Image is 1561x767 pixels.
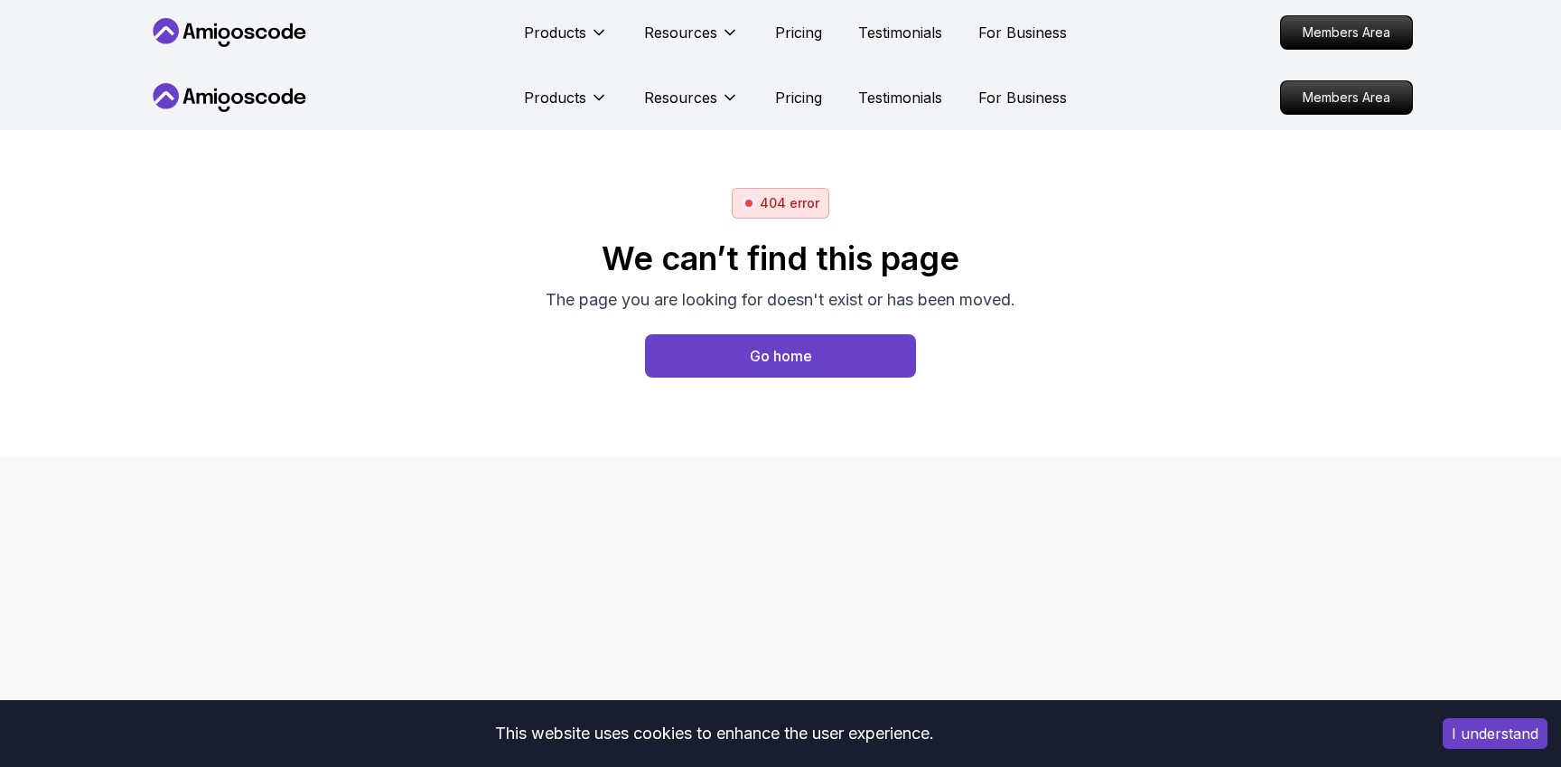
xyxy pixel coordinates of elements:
[750,345,812,367] div: Go home
[644,22,717,43] p: Resources
[645,334,916,378] a: Home page
[524,87,608,123] button: Products
[546,240,1015,276] h2: We can’t find this page
[14,714,1416,753] div: This website uses cookies to enhance the user experience.
[644,22,739,58] button: Resources
[524,87,586,108] p: Products
[524,22,608,58] button: Products
[524,22,586,43] p: Products
[644,87,739,123] button: Resources
[760,194,819,212] p: 404 error
[1280,15,1413,50] a: Members Area
[1443,718,1547,749] button: Accept cookies
[775,22,822,43] a: Pricing
[1281,16,1412,49] p: Members Area
[546,287,1015,313] p: The page you are looking for doesn't exist or has been moved.
[978,87,1067,108] a: For Business
[858,22,942,43] a: Testimonials
[978,22,1067,43] a: For Business
[1281,81,1412,114] p: Members Area
[644,87,717,108] p: Resources
[858,87,942,108] a: Testimonials
[1280,80,1413,115] a: Members Area
[645,334,916,378] button: Go home
[775,87,822,108] a: Pricing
